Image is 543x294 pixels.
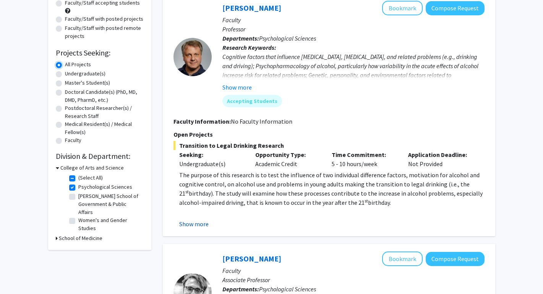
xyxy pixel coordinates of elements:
iframe: Chat [6,260,32,288]
p: Time Commitment: [332,150,397,159]
label: (Select All) [78,174,103,182]
span: Psychological Sciences [259,34,316,42]
button: Compose Request to Denis McCarthy [426,1,485,15]
p: Faculty [222,15,485,24]
mat-chip: Accepting Students [222,95,282,107]
b: Departments: [222,34,259,42]
h3: School of Medicine [59,234,102,242]
p: Opportunity Type: [255,150,320,159]
div: 5 - 10 hours/week [326,150,402,168]
p: Professor [222,24,485,34]
span: No Faculty Information [231,118,292,125]
span: birthday. [368,199,391,206]
label: All Projects [65,60,91,69]
span: The purpose of this research is to test the influence of two individual difference factors, motiv... [179,171,480,197]
p: Associate Professor [222,275,485,284]
label: Women's and Gender Studies [78,216,142,232]
p: Seeking: [179,150,244,159]
h3: College of Arts and Science [60,164,124,172]
label: [PERSON_NAME] School of Government & Public Affairs [78,192,142,216]
button: Add Nicholas Gaspelin to Bookmarks [382,252,423,266]
span: Transition to Legal Drinking Research [173,141,485,150]
div: Undergraduate(s) [179,159,244,168]
label: Faculty/Staff with posted remote projects [65,24,144,40]
a: [PERSON_NAME] [222,254,281,263]
a: [PERSON_NAME] [222,3,281,13]
div: Academic Credit [250,150,326,168]
label: Master's Student(s) [65,79,110,87]
b: Faculty Information: [173,118,231,125]
label: Faculty [65,136,81,144]
label: Postdoctoral Researcher(s) / Research Staff [65,104,144,120]
b: Departments: [222,285,259,293]
button: Show more [179,219,209,229]
p: Application Deadline: [408,150,473,159]
h2: Division & Department: [56,152,144,161]
p: Faculty [222,266,485,275]
button: Add Denis McCarthy to Bookmarks [382,1,423,15]
sup: st [365,198,368,204]
button: Show more [222,83,252,92]
span: birthday). The study will examine how these processes contribute to the increase in alcohol probl... [179,189,483,206]
p: Open Projects [173,130,485,139]
label: Psychological Sciences [78,183,132,191]
span: Psychological Sciences [259,285,316,293]
label: Doctoral Candidate(s) (PhD, MD, DMD, PharmD, etc.) [65,88,144,104]
label: Undergraduate(s) [65,70,105,78]
label: Faculty/Staff with posted projects [65,15,143,23]
b: Research Keywords: [222,44,276,51]
label: Medical Resident(s) / Medical Fellow(s) [65,120,144,136]
div: Not Provided [402,150,479,168]
h2: Projects Seeking: [56,48,144,57]
div: Cognitive factors that influence [MEDICAL_DATA], [MEDICAL_DATA], and related problems (e.g., drin... [222,52,485,89]
button: Compose Request to Nicholas Gaspelin [426,252,485,266]
sup: st [185,189,189,194]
